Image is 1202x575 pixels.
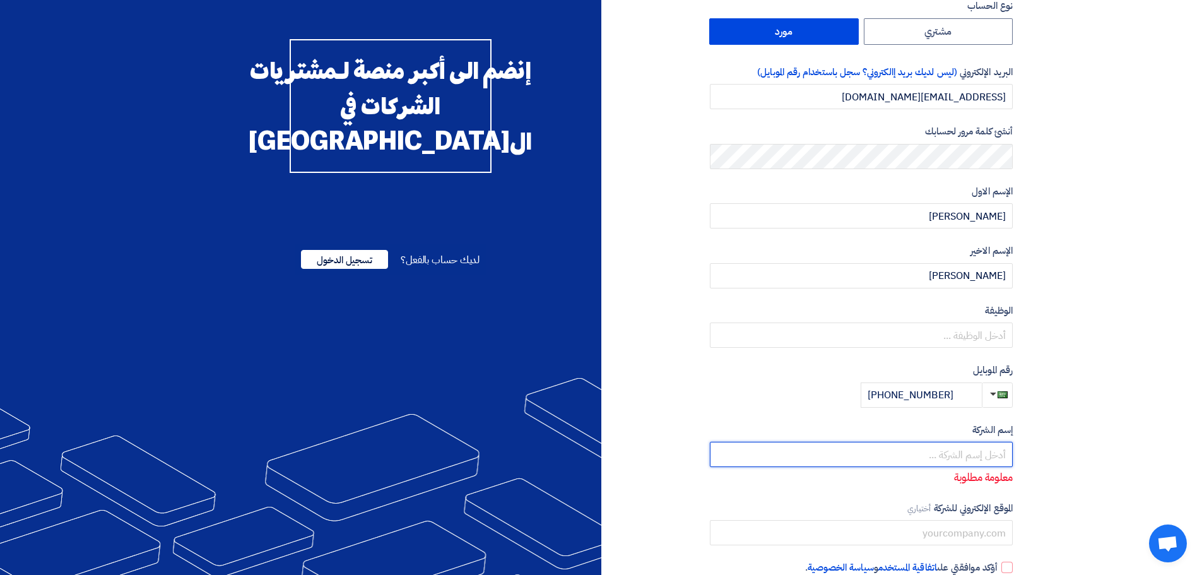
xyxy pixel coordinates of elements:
label: إسم الشركة [710,423,1013,437]
label: رقم الموبايل [710,363,1013,377]
a: Open chat [1149,525,1187,562]
label: الإسم الاخير [710,244,1013,258]
input: أدخل إسم الشركة ... [710,442,1013,467]
span: (ليس لديك بريد إالكتروني؟ سجل باستخدام رقم الموبايل) [757,65,957,79]
p: معلومة مطلوبة [710,470,1013,486]
span: أؤكد موافقتي على و . [805,560,998,575]
label: مورد [709,18,859,45]
input: أدخل بريد العمل الإلكتروني الخاص بك ... [710,84,1013,109]
label: الوظيفة [710,304,1013,318]
label: الإسم الاول [710,184,1013,199]
input: أدخل رقم الموبايل ... [861,382,982,408]
input: yourcompany.com [710,520,1013,545]
input: أدخل الإسم الاخير ... [710,263,1013,288]
a: سياسة الخصوصية [808,560,874,574]
label: البريد الإلكتروني [710,65,1013,80]
span: تسجيل الدخول [301,250,388,269]
a: تسجيل الدخول [301,252,388,268]
label: أنشئ كلمة مرور لحسابك [710,124,1013,139]
label: الموقع الإلكتروني للشركة [710,501,1013,516]
div: إنضم الى أكبر منصة لـمشتريات الشركات في ال[GEOGRAPHIC_DATA] [290,39,492,173]
input: أدخل الإسم الاول ... [710,203,1013,228]
label: مشتري [864,18,1013,45]
span: لديك حساب بالفعل؟ [401,252,480,268]
span: أختياري [907,502,931,514]
a: اتفاقية المستخدم [878,560,937,574]
input: أدخل الوظيفة ... [710,323,1013,348]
